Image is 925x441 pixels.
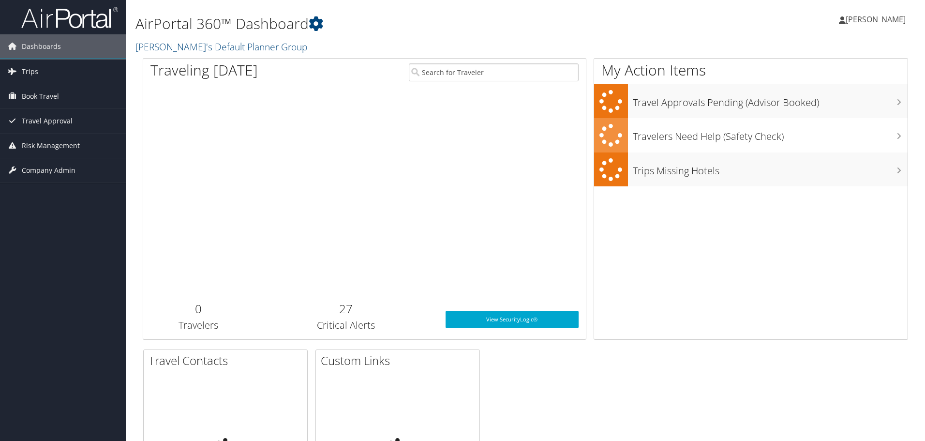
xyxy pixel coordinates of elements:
span: Dashboards [22,34,61,59]
img: airportal-logo.png [21,6,118,29]
span: Travel Approval [22,109,73,133]
h1: My Action Items [594,60,908,80]
a: View SecurityLogic® [446,311,579,328]
h2: 27 [261,301,431,317]
span: [PERSON_NAME] [846,14,906,25]
span: Risk Management [22,134,80,158]
h3: Critical Alerts [261,319,431,332]
a: Travelers Need Help (Safety Check) [594,118,908,152]
h2: 0 [150,301,247,317]
h3: Travelers Need Help (Safety Check) [633,125,908,143]
h3: Travel Approvals Pending (Advisor Booked) [633,91,908,109]
a: Trips Missing Hotels [594,152,908,187]
span: Book Travel [22,84,59,108]
h2: Custom Links [321,352,479,369]
h1: Traveling [DATE] [150,60,258,80]
a: [PERSON_NAME]'s Default Planner Group [135,40,310,53]
h3: Travelers [150,319,247,332]
h1: AirPortal 360™ Dashboard [135,14,656,34]
a: Travel Approvals Pending (Advisor Booked) [594,84,908,119]
span: Trips [22,60,38,84]
input: Search for Traveler [409,63,579,81]
span: Company Admin [22,158,75,182]
a: [PERSON_NAME] [839,5,915,34]
h3: Trips Missing Hotels [633,159,908,178]
h2: Travel Contacts [149,352,307,369]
